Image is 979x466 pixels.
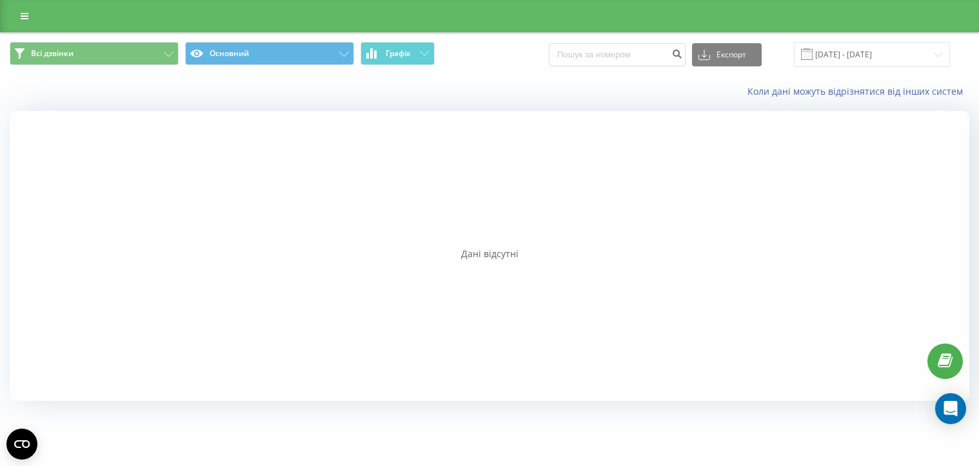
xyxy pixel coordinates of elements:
[185,42,354,65] button: Основний
[692,43,762,66] button: Експорт
[935,393,966,424] div: Open Intercom Messenger
[6,429,37,460] button: Open CMP widget
[10,248,969,260] div: Дані відсутні
[747,85,969,97] a: Коли дані можуть відрізнятися вiд інших систем
[549,43,686,66] input: Пошук за номером
[361,42,435,65] button: Графік
[386,49,411,58] span: Графік
[10,42,179,65] button: Всі дзвінки
[31,48,74,59] span: Всі дзвінки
